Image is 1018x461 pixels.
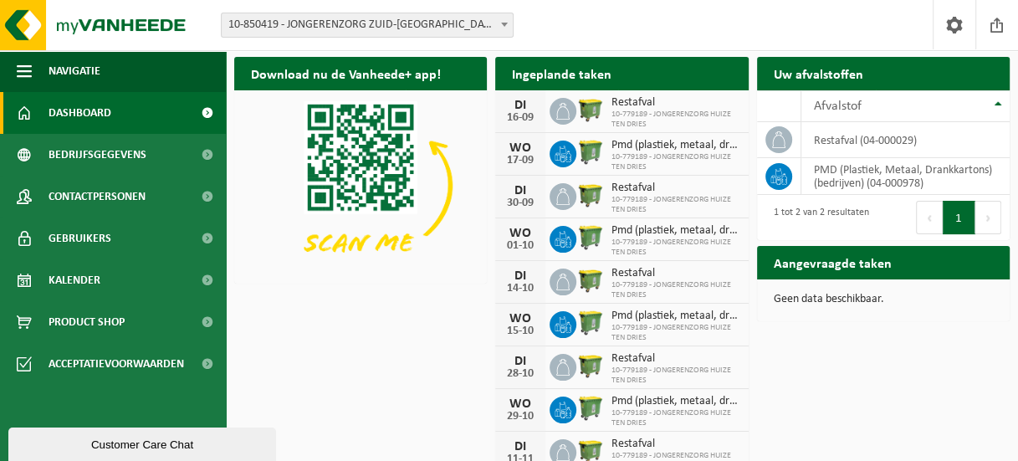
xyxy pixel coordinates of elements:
td: restafval (04-000029) [801,122,1010,158]
span: Afvalstof [814,100,862,113]
span: Gebruikers [49,218,111,259]
h2: Ingeplande taken [495,57,628,90]
span: Restafval [611,267,739,280]
img: WB-0770-HPE-GN-50 [576,138,605,166]
img: WB-0770-HPE-GN-50 [576,223,605,252]
button: 1 [943,201,975,234]
img: WB-1100-HPE-GN-50 [576,351,605,380]
div: WO [504,227,537,240]
span: Contactpersonen [49,176,146,218]
span: Kalender [49,259,100,301]
td: PMD (Plastiek, Metaal, Drankkartons) (bedrijven) (04-000978) [801,158,1010,195]
div: DI [504,269,537,283]
span: 10-850419 - JONGERENZORG ZUID-WEST-VLAANDEREN - SINT-DENIJS [221,13,514,38]
div: DI [504,355,537,368]
span: 10-779189 - JONGERENZORG HUIZE TEN DRIES [611,408,739,428]
button: Next [975,201,1001,234]
div: DI [504,440,537,453]
p: Geen data beschikbaar. [774,294,993,305]
span: Restafval [611,438,739,451]
img: WB-1100-HPE-GN-50 [576,95,605,124]
div: 17-09 [504,155,537,166]
span: 10-779189 - JONGERENZORG HUIZE TEN DRIES [611,110,739,130]
span: 10-779189 - JONGERENZORG HUIZE TEN DRIES [611,195,739,215]
div: 29-10 [504,411,537,423]
span: Restafval [611,182,739,195]
div: 16-09 [504,112,537,124]
img: Download de VHEPlus App [234,90,487,280]
span: 10-779189 - JONGERENZORG HUIZE TEN DRIES [611,366,739,386]
span: Product Shop [49,301,125,343]
span: 10-779189 - JONGERENZORG HUIZE TEN DRIES [611,323,739,343]
h2: Uw afvalstoffen [757,57,880,90]
h2: Aangevraagde taken [757,246,908,279]
div: 1 tot 2 van 2 resultaten [765,199,869,236]
img: WB-0770-HPE-GN-50 [576,309,605,337]
div: 15-10 [504,325,537,337]
img: WB-1100-HPE-GN-50 [576,266,605,295]
div: WO [504,312,537,325]
span: Pmd (plastiek, metaal, drankkartons) (bedrijven) [611,395,739,408]
div: 28-10 [504,368,537,380]
h2: Download nu de Vanheede+ app! [234,57,458,90]
span: Dashboard [49,92,111,134]
span: 10-779189 - JONGERENZORG HUIZE TEN DRIES [611,152,739,172]
span: Pmd (plastiek, metaal, drankkartons) (bedrijven) [611,224,739,238]
span: 10-779189 - JONGERENZORG HUIZE TEN DRIES [611,238,739,258]
div: 14-10 [504,283,537,295]
iframe: chat widget [8,424,279,461]
button: Previous [916,201,943,234]
img: WB-0770-HPE-GN-50 [576,394,605,423]
div: DI [504,184,537,197]
span: Bedrijfsgegevens [49,134,146,176]
span: Acceptatievoorwaarden [49,343,184,385]
span: Pmd (plastiek, metaal, drankkartons) (bedrijven) [611,310,739,323]
span: 10-779189 - JONGERENZORG HUIZE TEN DRIES [611,280,739,300]
div: 01-10 [504,240,537,252]
span: Pmd (plastiek, metaal, drankkartons) (bedrijven) [611,139,739,152]
div: WO [504,397,537,411]
div: WO [504,141,537,155]
span: Restafval [611,352,739,366]
img: WB-1100-HPE-GN-50 [576,181,605,209]
div: DI [504,99,537,112]
span: Navigatie [49,50,100,92]
span: Restafval [611,96,739,110]
div: 30-09 [504,197,537,209]
span: 10-850419 - JONGERENZORG ZUID-WEST-VLAANDEREN - SINT-DENIJS [222,13,513,37]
